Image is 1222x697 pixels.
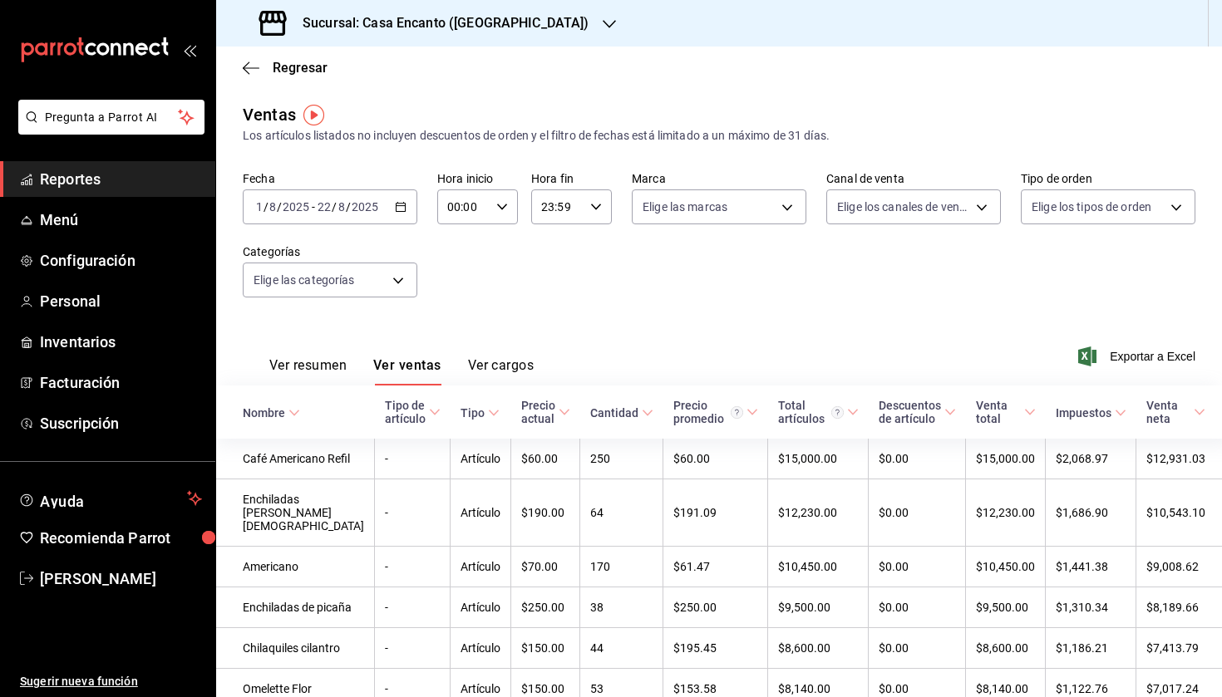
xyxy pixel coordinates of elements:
[590,406,638,420] div: Cantidad
[375,628,451,669] td: -
[183,43,196,56] button: open_drawer_menu
[451,439,511,479] td: Artículo
[1046,587,1136,628] td: $1,310.34
[243,406,285,420] div: Nombre
[869,479,966,547] td: $0.00
[375,547,451,587] td: -
[966,479,1046,547] td: $12,230.00
[966,628,1046,669] td: $8,600.00
[879,399,956,425] span: Descuentos de artículo
[1146,399,1191,425] div: Venta neta
[1046,547,1136,587] td: $1,441.38
[338,200,346,214] input: --
[768,439,869,479] td: $15,000.00
[40,371,202,394] span: Facturación
[879,399,941,425] div: Descuentos de artículo
[216,439,375,479] td: Café Americano Refil
[461,406,485,420] div: Tipo
[580,479,663,547] td: 64
[45,109,179,126] span: Pregunta a Parrot AI
[511,547,580,587] td: $70.00
[1021,173,1195,184] label: Tipo de orden
[966,439,1046,479] td: $15,000.00
[511,587,580,628] td: $250.00
[643,199,727,215] span: Elige las marcas
[580,628,663,669] td: 44
[40,249,202,272] span: Configuración
[40,488,180,508] span: Ayuda
[216,628,375,669] td: Chilaquiles cilantro
[385,399,426,425] div: Tipo de artículo
[1046,439,1136,479] td: $2,068.97
[632,173,806,184] label: Marca
[663,439,768,479] td: $60.00
[511,479,580,547] td: $190.00
[580,439,663,479] td: 250
[731,406,743,419] svg: Precio promedio = Total artículos / cantidad
[580,547,663,587] td: 170
[869,547,966,587] td: $0.00
[1032,199,1151,215] span: Elige los tipos de orden
[40,567,202,590] span: [PERSON_NAME]
[673,399,743,425] div: Precio promedio
[451,479,511,547] td: Artículo
[269,357,347,385] button: Ver resumen
[243,246,417,258] label: Categorías
[778,399,859,425] span: Total artículos
[869,628,966,669] td: $0.00
[1146,399,1206,425] span: Venta neta
[351,200,379,214] input: ----
[663,479,768,547] td: $191.09
[332,200,337,214] span: /
[375,479,451,547] td: -
[243,127,1195,145] div: Los artículos listados no incluyen descuentos de orden y el filtro de fechas está limitado a un m...
[243,173,417,184] label: Fecha
[1046,628,1136,669] td: $1,186.21
[282,200,310,214] input: ----
[869,439,966,479] td: $0.00
[1082,346,1195,366] button: Exportar a Excel
[216,547,375,587] td: Americano
[289,13,589,33] h3: Sucursal: Casa Encanto ([GEOGRAPHIC_DATA])
[451,547,511,587] td: Artículo
[216,587,375,628] td: Enchiladas de picaña
[673,399,758,425] span: Precio promedio
[264,200,269,214] span: /
[468,357,535,385] button: Ver cargos
[768,479,869,547] td: $12,230.00
[826,173,1001,184] label: Canal de venta
[663,587,768,628] td: $250.00
[273,60,328,76] span: Regresar
[451,587,511,628] td: Artículo
[375,587,451,628] td: -
[12,120,204,138] a: Pregunta a Parrot AI
[778,399,844,425] div: Total artículos
[255,200,264,214] input: --
[976,399,1036,425] span: Venta total
[40,209,202,231] span: Menú
[269,357,534,385] div: navigation tabs
[243,406,300,420] span: Nombre
[40,168,202,190] span: Reportes
[346,200,351,214] span: /
[312,200,315,214] span: -
[18,100,204,135] button: Pregunta a Parrot AI
[269,200,277,214] input: --
[216,479,375,547] td: Enchiladas [PERSON_NAME][DEMOGRAPHIC_DATA]
[303,105,324,125] img: Tooltip marker
[531,173,612,184] label: Hora fin
[521,399,555,425] div: Precio actual
[243,60,328,76] button: Regresar
[40,331,202,353] span: Inventarios
[869,587,966,628] td: $0.00
[20,673,202,690] span: Sugerir nueva función
[1056,406,1111,420] div: Impuestos
[511,628,580,669] td: $150.00
[375,439,451,479] td: -
[511,439,580,479] td: $60.00
[768,547,869,587] td: $10,450.00
[966,587,1046,628] td: $9,500.00
[837,199,970,215] span: Elige los canales de venta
